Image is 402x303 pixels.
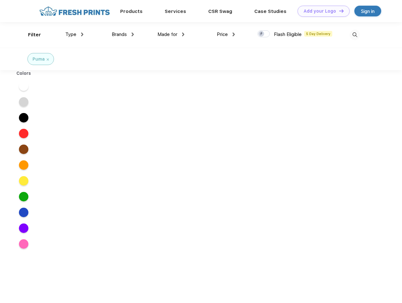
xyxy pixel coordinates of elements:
[28,31,41,39] div: Filter
[47,58,49,61] img: filter_cancel.svg
[217,32,228,37] span: Price
[233,33,235,36] img: dropdown.png
[274,32,302,37] span: Flash Eligible
[165,9,186,14] a: Services
[350,30,360,40] img: desktop_search.svg
[81,33,83,36] img: dropdown.png
[33,56,45,62] div: Puma
[208,9,232,14] a: CSR Swag
[361,8,375,15] div: Sign in
[304,31,332,37] span: 5 Day Delivery
[38,6,112,17] img: fo%20logo%202.webp
[304,9,336,14] div: Add your Logo
[157,32,177,37] span: Made for
[112,32,127,37] span: Brands
[65,32,76,37] span: Type
[354,6,381,16] a: Sign in
[339,9,344,13] img: DT
[132,33,134,36] img: dropdown.png
[120,9,143,14] a: Products
[182,33,184,36] img: dropdown.png
[12,70,36,77] div: Colors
